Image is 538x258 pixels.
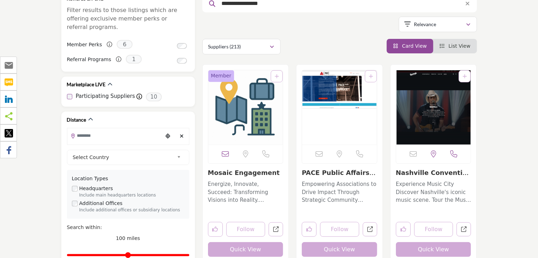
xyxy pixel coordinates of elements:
label: Referral Programs [67,53,111,66]
a: View List [440,43,471,49]
button: Like listing [302,222,317,237]
p: Filter results to those listings which are offering exclusive member perks or referral programs. [67,6,189,31]
p: Energize, Innovate, Succeed: Transforming Visions into Reality. Specializing in energizing teams ... [208,180,283,204]
p: Empowering Associations to Drive Impact Through Strategic Community Engagement Operating within t... [302,180,377,204]
span: Select Country [73,153,174,162]
h2: Distance [67,116,86,123]
div: Include main headquarters locations [79,192,184,199]
span: Card View [402,43,427,49]
input: Search Location [67,129,163,142]
a: PACE Public Affairs ... [302,169,375,184]
span: 100 miles [116,235,140,241]
span: 6 [117,40,133,49]
label: Additional Offices [79,200,123,207]
button: Suppliers (213) [202,39,281,54]
span: 1 [126,55,142,64]
button: Quick View [208,242,283,257]
label: Participating Suppliers [76,92,135,100]
span: Member [211,72,232,80]
button: Follow [320,222,359,237]
button: Relevance [399,17,477,32]
a: Mosaic Engagement [208,169,280,176]
p: Suppliers (213) [208,43,241,50]
a: Open Listing in new tab [302,70,377,145]
button: Like listing [208,222,223,237]
a: Open pace-public-affairs-and-community-engagement in new tab [363,222,377,237]
h3: Nashville Convention & Visitors Bureau [396,169,471,177]
button: Follow [414,222,453,237]
a: Experience Music City Discover Nashville's iconic music scene. Tour the Music City Walk of Fame s... [396,178,471,204]
a: Open Listing in new tab [208,70,283,145]
a: View Card [393,43,427,49]
div: Search within: [67,224,189,231]
input: Switch to Referral Programs [177,58,187,64]
a: Add To List [275,74,279,79]
label: Headquarters [79,185,113,192]
li: List View [433,39,477,53]
a: Open nashville-convention-visitors-bureau in new tab [457,222,471,237]
button: Like listing [396,222,411,237]
a: Add To List [463,74,467,79]
p: Experience Music City Discover Nashville's iconic music scene. Tour the Music City Walk of Fame s... [396,180,471,204]
div: Choose your current location [163,129,173,144]
button: Quick View [396,242,471,257]
a: Energize, Innovate, Succeed: Transforming Visions into Reality. Specializing in energizing teams ... [208,178,283,204]
span: 10 [146,93,162,101]
a: Open Listing in new tab [396,70,471,145]
a: Nashville Convention... [396,169,469,184]
a: Add To List [369,74,373,79]
div: Clear search location [177,129,187,144]
img: Mosaic Engagement [208,70,283,145]
button: Quick View [302,242,377,257]
h3: PACE Public Affairs and Community Engagement [302,169,377,177]
a: Empowering Associations to Drive Impact Through Strategic Community Engagement Operating within t... [302,178,377,204]
div: Include additional offices or subsidiary locations [79,207,184,213]
img: Nashville Convention & Visitors Bureau [396,70,471,145]
h3: Mosaic Engagement [208,169,283,177]
a: Open mosaic-engagement in new tab [269,222,283,237]
img: PACE Public Affairs and Community Engagement [302,70,377,145]
button: Follow [226,222,265,237]
label: Member Perks [67,39,102,51]
input: Participating Suppliers checkbox [67,94,72,99]
p: Relevance [414,21,436,28]
span: List View [448,43,470,49]
h2: Marketplace LIVE [67,81,106,88]
input: Switch to Member Perks [177,43,187,49]
div: Location Types [72,175,184,182]
li: Card View [387,39,433,53]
